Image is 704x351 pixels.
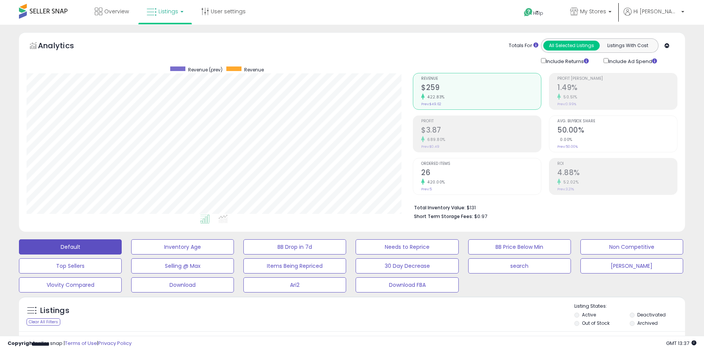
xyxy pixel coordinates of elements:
[243,277,346,292] button: Ari2
[27,318,60,326] div: Clear All Filters
[666,340,696,347] span: 2025-08-18 13:37 GMT
[533,10,543,16] span: Help
[557,83,677,93] h2: 1.49%
[599,41,656,51] button: Listings With Cost
[557,126,677,136] h2: 50.00%
[580,8,606,15] span: My Stores
[19,239,122,255] button: Default
[468,239,571,255] button: BB Price Below Min
[582,320,610,326] label: Out of Stock
[131,277,234,292] button: Download
[598,57,669,65] div: Include Ad Spend
[421,144,439,149] small: Prev: $0.49
[244,66,264,73] span: Revenue
[624,8,684,25] a: Hi [PERSON_NAME]
[557,187,574,191] small: Prev: 3.21%
[158,8,178,15] span: Listings
[557,144,578,149] small: Prev: 50.00%
[356,258,458,274] button: 30 Day Decrease
[633,8,679,15] span: Hi [PERSON_NAME]
[356,239,458,255] button: Needs to Reprice
[535,57,598,65] div: Include Returns
[518,2,558,25] a: Help
[425,179,445,185] small: 420.00%
[19,258,122,274] button: Top Sellers
[356,277,458,292] button: Download FBA
[637,311,666,318] label: Deactivated
[474,213,487,220] span: $0.97
[574,303,685,310] p: Listing States:
[582,311,596,318] label: Active
[131,239,234,255] button: Inventory Age
[561,94,577,100] small: 50.51%
[243,258,346,274] button: Items Being Repriced
[509,42,538,49] div: Totals For
[561,179,579,185] small: 52.02%
[414,213,473,220] b: Short Term Storage Fees:
[557,102,576,106] small: Prev: 0.99%
[40,305,69,316] h5: Listings
[131,258,234,274] button: Selling @ Max
[425,137,445,142] small: 689.80%
[414,204,466,211] b: Total Inventory Value:
[421,162,541,166] span: Ordered Items
[421,119,541,123] span: Profit
[8,340,35,347] strong: Copyright
[421,83,541,93] h2: $259
[425,94,445,100] small: 422.83%
[557,137,572,142] small: 0.00%
[580,258,683,274] button: [PERSON_NAME]
[421,126,541,136] h2: $3.87
[557,119,677,123] span: Avg. Buybox Share
[557,162,677,166] span: ROI
[421,187,432,191] small: Prev: 5
[104,8,129,15] span: Overview
[580,239,683,255] button: Non Competitive
[468,258,571,274] button: search
[243,239,346,255] button: BB Drop in 7d
[543,41,600,51] button: All Selected Listings
[557,77,677,81] span: Profit [PERSON_NAME]
[421,168,541,179] h2: 26
[188,66,223,73] span: Revenue (prev)
[524,8,533,17] i: Get Help
[637,320,658,326] label: Archived
[421,102,441,106] small: Prev: $49.62
[8,340,132,347] div: seller snap | |
[414,202,672,212] li: $131
[19,277,122,292] button: Vlovity Compared
[38,40,89,53] h5: Analytics
[421,77,541,81] span: Revenue
[557,168,677,179] h2: 4.88%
